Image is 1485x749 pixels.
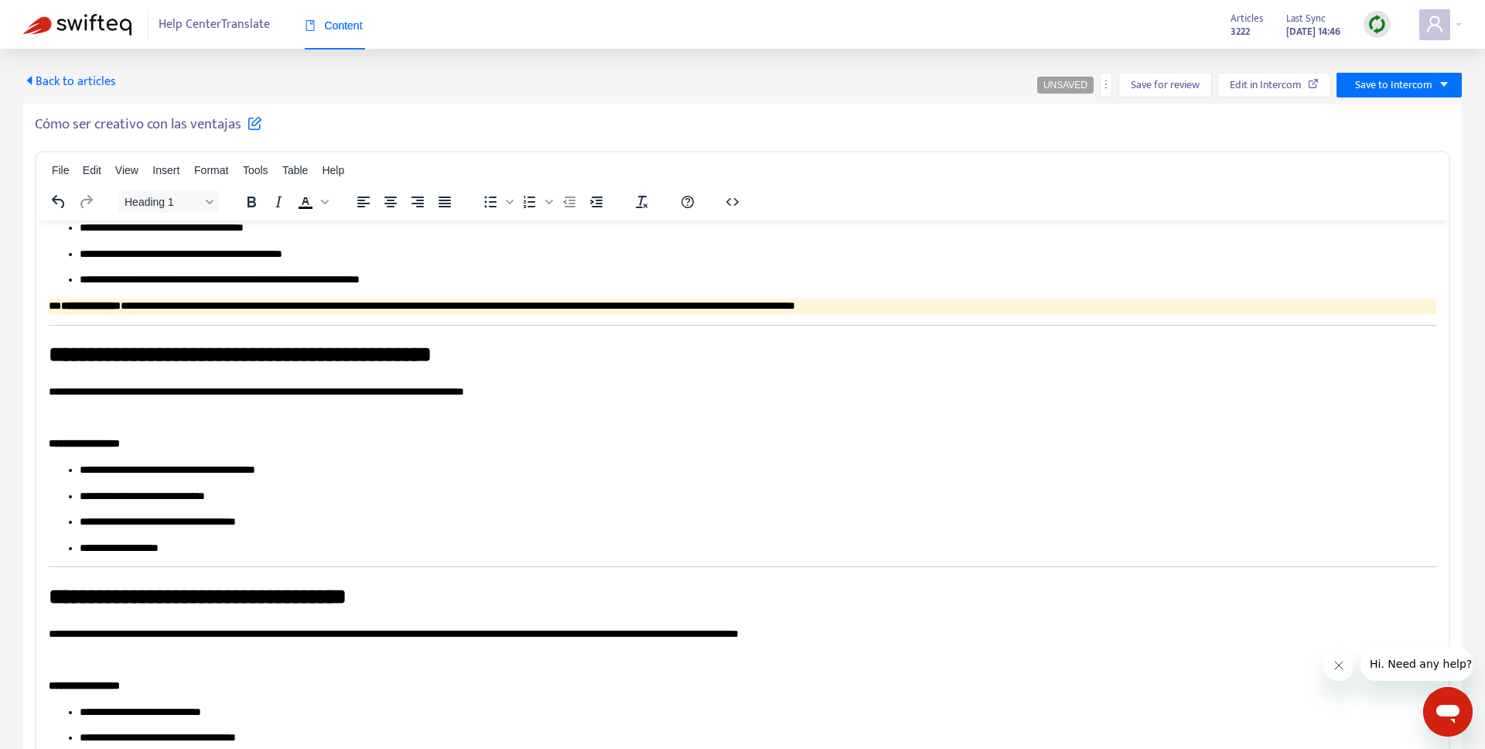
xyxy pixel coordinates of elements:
span: Save for review [1131,77,1200,94]
button: Save for review [1118,73,1212,97]
button: Align center [377,191,404,213]
button: Edit in Intercom [1217,73,1331,97]
span: user [1425,15,1444,33]
span: caret-left [23,74,36,87]
img: Swifteq [23,14,131,36]
iframe: Button to launch messaging window [1423,687,1473,737]
button: Decrease indent [556,191,582,213]
button: Justify [432,191,458,213]
span: more [1101,79,1111,90]
span: Heading 1 [125,196,200,208]
span: Back to articles [23,71,116,92]
span: Help [322,164,344,176]
span: caret-down [1439,79,1449,90]
span: Format [194,164,228,176]
strong: [DATE] 14:46 [1286,23,1340,40]
div: Text color Black [292,191,331,213]
span: Last Sync [1286,10,1326,27]
span: UNSAVED [1043,80,1087,91]
span: File [52,164,70,176]
span: Save to Intercom [1355,77,1432,94]
span: Help Center Translate [159,10,270,39]
img: sync.dc5367851b00ba804db3.png [1367,15,1387,34]
button: Bold [238,191,265,213]
span: Table [282,164,308,176]
iframe: Message from company [1360,647,1473,681]
strong: 3222 [1231,23,1250,40]
span: View [115,164,138,176]
span: Articles [1231,10,1263,27]
iframe: Rich Text Area [36,221,1449,749]
span: book [305,20,316,31]
h5: Cómo ser creativo con las ventajas [35,115,262,134]
span: Edit in Intercom [1230,77,1302,94]
button: Help [674,191,701,213]
div: Bullet list [477,191,516,213]
span: Tools [243,164,268,176]
span: Edit [83,164,101,176]
button: Italic [265,191,292,213]
button: Redo [73,191,99,213]
button: Block Heading 1 [118,191,219,213]
button: Increase indent [583,191,609,213]
span: Insert [152,164,179,176]
div: Numbered list [517,191,555,213]
span: Content [305,19,363,32]
button: Align right [405,191,431,213]
button: more [1100,73,1112,97]
button: Save to Intercomcaret-down [1336,73,1462,97]
button: Clear formatting [629,191,655,213]
iframe: Close message [1323,650,1354,681]
button: Undo [46,191,72,213]
button: Align left [350,191,377,213]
